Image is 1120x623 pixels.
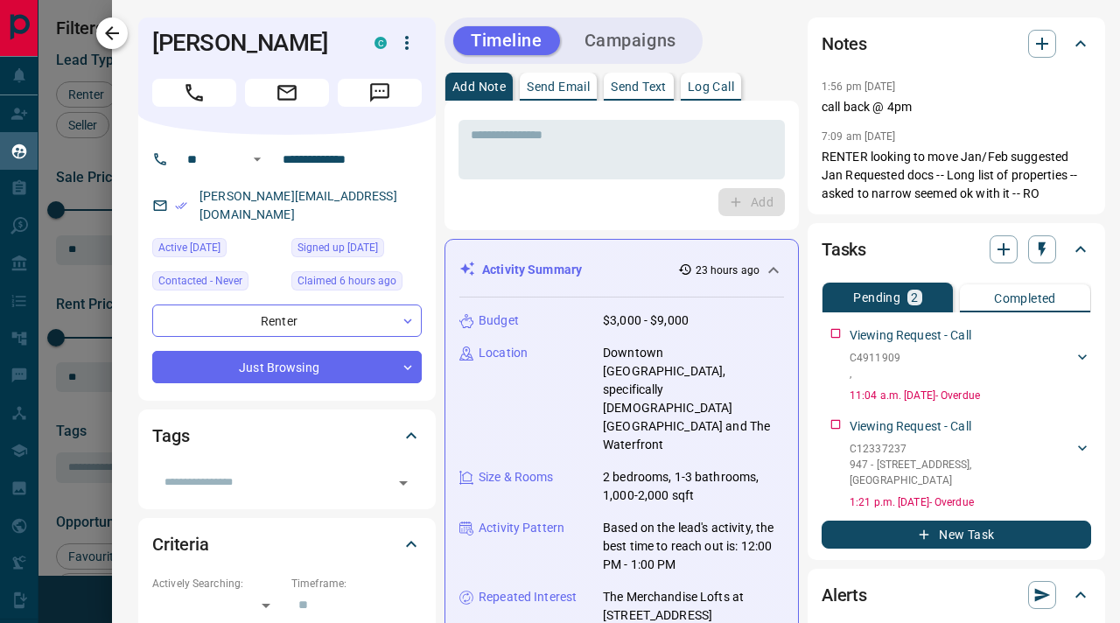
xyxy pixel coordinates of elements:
h2: Notes [822,30,867,58]
p: 2 bedrooms, 1-3 bathrooms, 1,000-2,000 sqft [603,468,784,505]
div: Tasks [822,228,1091,270]
p: Repeated Interest [479,588,577,606]
div: Thu Aug 22 2019 [291,238,422,262]
h2: Tasks [822,235,866,263]
p: Size & Rooms [479,468,554,486]
p: Add Note [452,80,506,93]
p: Pending [853,291,900,304]
div: Tue Aug 12 2025 [291,271,422,296]
div: C4911909, [850,346,1091,385]
svg: Email Verified [175,199,187,212]
p: C12337237 [850,441,1074,457]
p: Activity Summary [482,261,582,279]
span: Call [152,79,236,107]
span: Email [245,79,329,107]
div: condos.ca [374,37,387,49]
div: Activity Summary23 hours ago [459,254,784,286]
p: Based on the lead's activity, the best time to reach out is: 12:00 PM - 1:00 PM [603,519,784,574]
div: Just Browsing [152,351,422,383]
p: Completed [994,292,1056,304]
p: Send Email [527,80,590,93]
div: Criteria [152,523,422,565]
div: Tags [152,415,422,457]
div: Renter [152,304,422,337]
div: Alerts [822,574,1091,616]
p: Timeframe: [291,576,422,591]
p: C4911909 [850,350,900,366]
p: Viewing Request - Call [850,417,971,436]
p: Send Text [611,80,667,93]
a: [PERSON_NAME][EMAIL_ADDRESS][DOMAIN_NAME] [199,189,397,221]
p: Log Call [688,80,734,93]
p: , [850,366,900,381]
button: Campaigns [567,26,694,55]
p: Location [479,344,528,362]
p: 23 hours ago [696,262,759,278]
span: Message [338,79,422,107]
p: 2 [911,291,918,304]
button: Open [247,149,268,170]
p: 1:56 pm [DATE] [822,80,896,93]
h1: [PERSON_NAME] [152,29,348,57]
h2: Tags [152,422,189,450]
p: Activity Pattern [479,519,564,537]
div: Notes [822,23,1091,65]
p: Actively Searching: [152,576,283,591]
p: Budget [479,311,519,330]
span: Signed up [DATE] [297,239,378,256]
p: 11:04 a.m. [DATE] - Overdue [850,388,1091,403]
p: 947 - [STREET_ADDRESS] , [GEOGRAPHIC_DATA] [850,457,1074,488]
span: Contacted - Never [158,272,242,290]
h2: Criteria [152,530,209,558]
p: 7:09 am [DATE] [822,130,896,143]
button: Open [391,471,416,495]
div: Mon Aug 11 2025 [152,238,283,262]
span: Claimed 6 hours ago [297,272,396,290]
span: Active [DATE] [158,239,220,256]
p: 1:21 p.m. [DATE] - Overdue [850,494,1091,510]
p: Viewing Request - Call [850,326,971,345]
p: RENTER looking to move Jan/Feb suggested Jan Requested docs -- Long list of properties -- asked t... [822,148,1091,203]
button: Timeline [453,26,560,55]
p: Downtown [GEOGRAPHIC_DATA], specifically [DEMOGRAPHIC_DATA][GEOGRAPHIC_DATA] and The Waterfront [603,344,784,454]
h2: Alerts [822,581,867,609]
p: $3,000 - $9,000 [603,311,689,330]
button: New Task [822,521,1091,549]
div: C12337237947 - [STREET_ADDRESS],[GEOGRAPHIC_DATA] [850,437,1091,492]
p: call back @ 4pm [822,98,1091,116]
